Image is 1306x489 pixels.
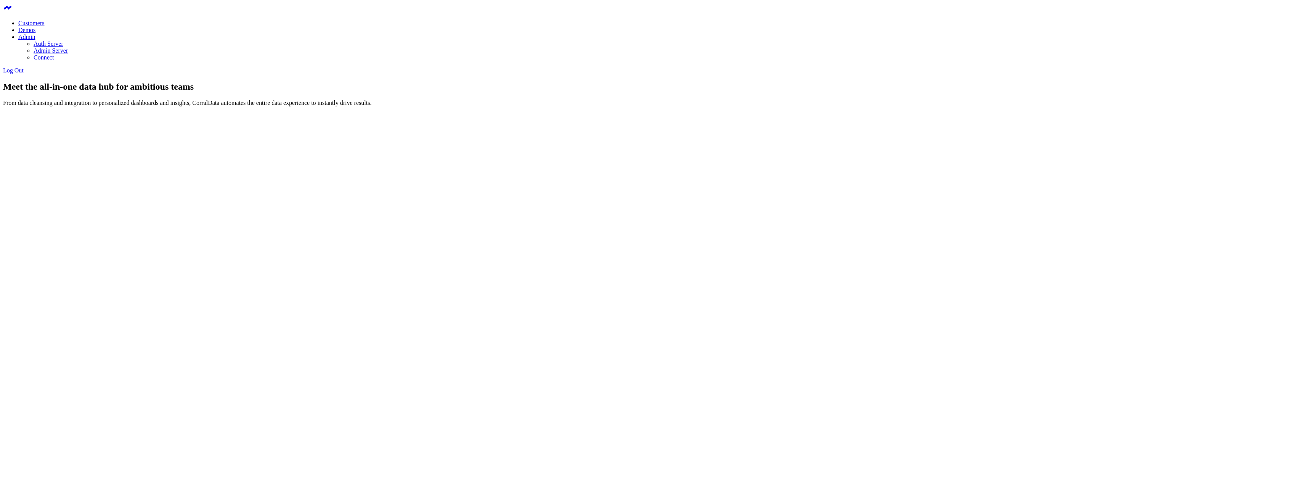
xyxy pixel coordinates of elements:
[3,100,1303,106] p: From data cleansing and integration to personalized dashboards and insights, CorralData automates...
[18,34,35,40] a: Admin
[18,20,44,26] a: Customers
[3,82,1303,92] h1: Meet the all-in-one data hub for ambitious teams
[34,54,54,61] a: Connect
[34,40,63,47] a: Auth Server
[18,27,35,33] a: Demos
[34,47,68,54] a: Admin Server
[3,67,24,74] a: Log Out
